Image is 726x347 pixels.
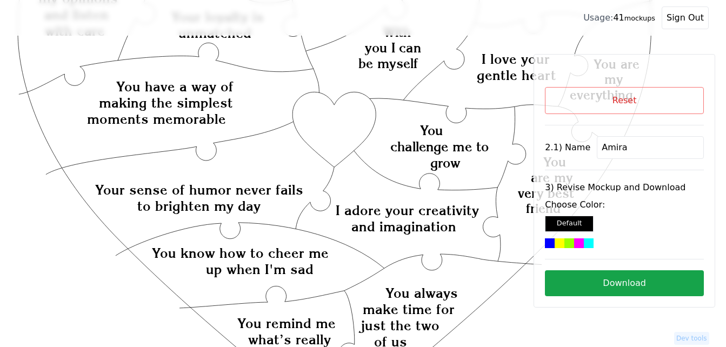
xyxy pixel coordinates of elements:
[545,270,704,296] button: Download
[178,25,251,41] text: unmatched
[583,11,655,24] div: 41
[137,198,261,214] text: to brighten my day
[526,201,561,217] text: friend
[365,40,422,56] text: you I can
[545,141,590,154] label: 2.1) Name
[363,302,455,318] text: make time for
[420,123,443,139] text: You
[583,12,613,23] span: Usage:
[518,185,575,201] text: very best
[545,87,704,114] button: Reset
[545,181,704,194] label: 3) Revise Mockup and Download
[386,285,458,302] text: You always
[430,155,461,171] text: grow
[87,111,226,127] text: moments memorable
[336,202,479,218] text: I adore your creativity
[237,315,336,331] text: You remind me
[152,245,329,261] text: You know how to cheer me
[390,139,489,155] text: challenge me to
[531,170,574,185] text: are my
[545,198,704,211] label: Choose Color:
[477,68,557,84] text: gentle heart
[95,182,303,198] text: Your sense of humor never fails
[358,56,418,71] text: be myself
[358,318,439,334] text: just the two
[624,14,655,22] small: mockups
[351,218,456,235] text: and imagination
[99,95,233,111] text: making the simplest
[674,332,709,345] button: Dev tools
[557,219,582,227] small: Default
[116,78,234,95] text: You have a way of
[662,6,709,29] button: Sign Out
[45,23,105,39] text: with care
[482,51,550,68] text: I love your
[207,261,314,277] text: up when I'm sad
